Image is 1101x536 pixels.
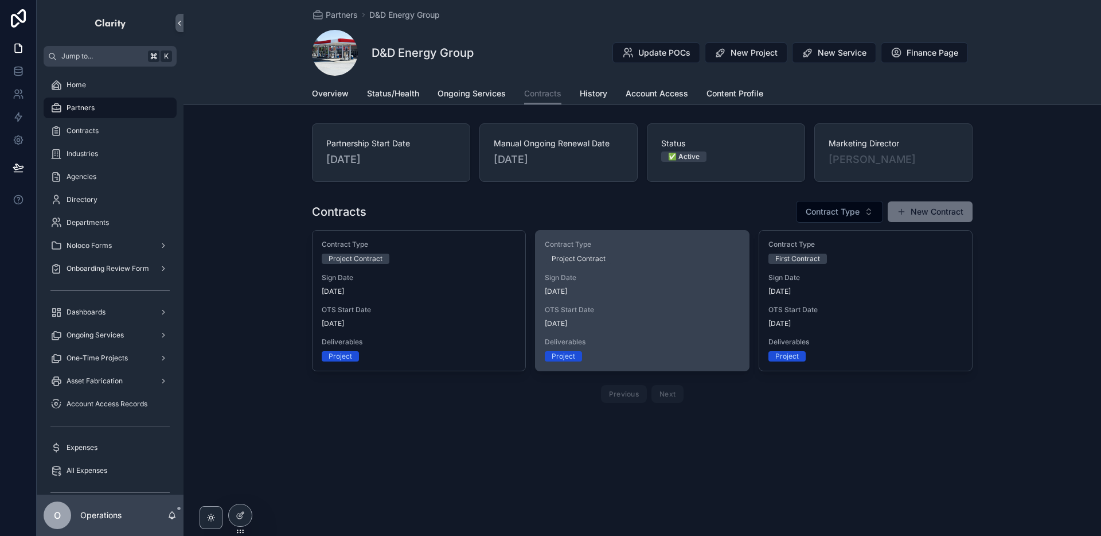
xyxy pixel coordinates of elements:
[67,354,128,363] span: One-Time Projects
[535,230,749,371] a: Contract TypeProject ContractSign Date[DATE]OTS Start Date[DATE]DeliverablesProject
[312,204,366,220] h1: Contracts
[67,172,96,181] span: Agencies
[44,437,177,458] a: Expenses
[626,83,688,106] a: Account Access
[67,376,123,386] span: Asset Fabrication
[829,138,958,149] span: Marketing Director
[706,83,763,106] a: Content Profile
[67,264,149,273] span: Onboarding Review Form
[768,287,963,296] span: [DATE]
[768,319,963,328] span: [DATE]
[759,230,973,371] a: Contract TypeFirst ContractSign Date[DATE]OTS Start Date[DATE]DeliverablesProject
[67,195,97,204] span: Directory
[818,47,866,59] span: New Service
[888,201,973,222] button: New Contract
[67,308,106,317] span: Dashboards
[162,52,171,61] span: K
[67,241,112,250] span: Noloco Forms
[372,45,474,61] h1: D&D Energy Group
[67,149,98,158] span: Industries
[322,305,516,314] span: OTS Start Date
[312,9,358,21] a: Partners
[67,218,109,227] span: Departments
[612,42,700,63] button: Update POCs
[580,88,607,99] span: History
[44,46,177,67] button: Jump to...K
[494,152,623,168] span: [DATE]
[67,443,97,452] span: Expenses
[329,351,352,362] div: Project
[44,75,177,95] a: Home
[369,9,440,21] a: D&D Energy Group
[312,230,526,371] a: Contract TypeProject ContractSign Date[DATE]OTS Start Date[DATE]DeliverablesProject
[44,325,177,345] a: Ongoing Services
[775,254,820,264] div: First Contract
[552,254,606,264] div: Project Contract
[367,88,419,99] span: Status/Health
[67,399,147,409] span: Account Access Records
[806,206,860,217] span: Contract Type
[67,126,99,135] span: Contracts
[94,14,127,32] img: App logo
[322,240,516,249] span: Contract Type
[44,394,177,414] a: Account Access Records
[67,466,107,475] span: All Expenses
[775,351,799,362] div: Project
[44,348,177,368] a: One-Time Projects
[322,273,516,282] span: Sign Date
[44,460,177,481] a: All Expenses
[626,88,688,99] span: Account Access
[545,337,739,347] span: Deliverables
[312,83,349,106] a: Overview
[367,83,419,106] a: Status/Health
[545,287,739,296] span: [DATE]
[792,42,876,63] button: New Service
[668,152,700,162] div: ✅ Active
[44,302,177,323] a: Dashboards
[661,138,791,149] span: Status
[44,166,177,187] a: Agencies
[44,143,177,164] a: Industries
[329,254,382,264] div: Project Contract
[322,337,516,347] span: Deliverables
[67,103,95,112] span: Partners
[768,305,963,314] span: OTS Start Date
[312,88,349,99] span: Overview
[326,138,456,149] span: Partnership Start Date
[545,305,739,314] span: OTS Start Date
[768,240,963,249] span: Contract Type
[638,47,690,59] span: Update POCs
[61,52,143,61] span: Jump to...
[322,287,516,296] span: [DATE]
[44,189,177,210] a: Directory
[37,67,183,495] div: scrollable content
[881,42,968,63] button: Finance Page
[80,510,122,521] p: Operations
[768,337,963,347] span: Deliverables
[706,88,763,99] span: Content Profile
[44,371,177,391] a: Asset Fabrication
[705,42,787,63] button: New Project
[768,273,963,282] span: Sign Date
[322,319,516,328] span: [DATE]
[67,331,124,340] span: Ongoing Services
[44,121,177,141] a: Contracts
[438,83,506,106] a: Ongoing Services
[524,83,561,105] a: Contracts
[326,9,358,21] span: Partners
[44,235,177,256] a: Noloco Forms
[44,212,177,233] a: Departments
[438,88,506,99] span: Ongoing Services
[545,319,739,328] span: [DATE]
[829,152,916,168] a: [PERSON_NAME]
[796,201,883,223] button: Select Button
[552,351,575,362] div: Project
[44,258,177,279] a: Onboarding Review Form
[545,273,739,282] span: Sign Date
[54,508,61,522] span: O
[67,80,86,90] span: Home
[494,138,623,149] span: Manual Ongoing Renewal Date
